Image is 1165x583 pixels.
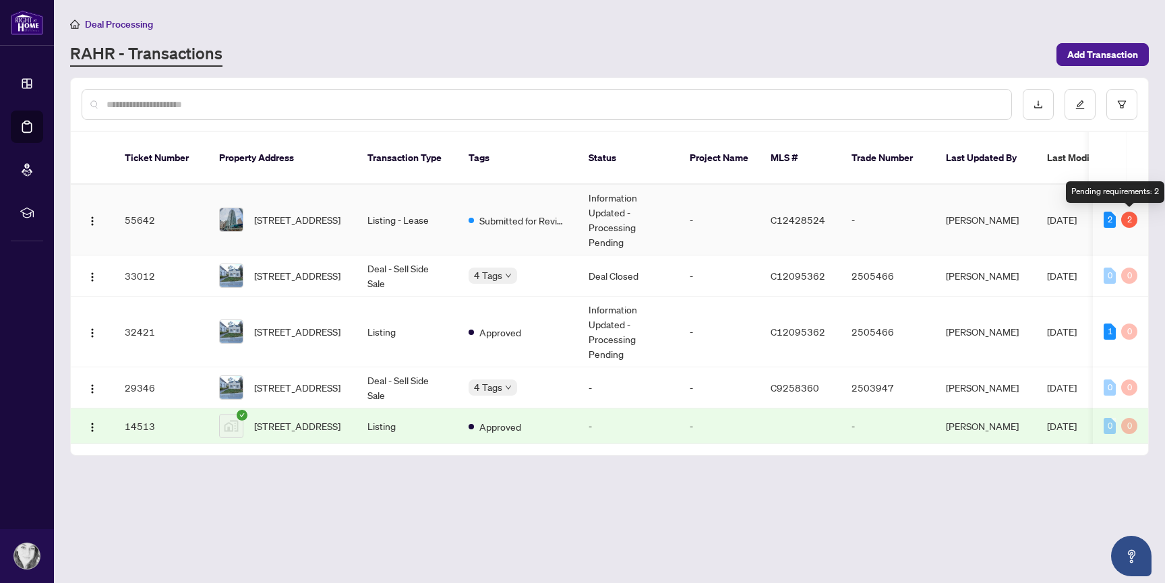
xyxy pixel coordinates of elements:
[841,132,935,185] th: Trade Number
[1121,379,1137,396] div: 0
[82,415,103,437] button: Logo
[254,268,340,283] span: [STREET_ADDRESS]
[771,381,819,394] span: C9258360
[1117,100,1127,109] span: filter
[1047,420,1077,432] span: [DATE]
[82,377,103,398] button: Logo
[578,132,679,185] th: Status
[679,255,760,297] td: -
[114,185,208,255] td: 55642
[82,265,103,286] button: Logo
[1121,212,1137,228] div: 2
[87,216,98,226] img: Logo
[208,132,357,185] th: Property Address
[70,20,80,29] span: home
[505,384,512,391] span: down
[1104,324,1116,340] div: 1
[578,255,679,297] td: Deal Closed
[82,209,103,231] button: Logo
[357,132,458,185] th: Transaction Type
[1104,379,1116,396] div: 0
[220,320,243,343] img: thumbnail-img
[114,408,208,444] td: 14513
[220,264,243,287] img: thumbnail-img
[935,408,1036,444] td: [PERSON_NAME]
[357,367,458,408] td: Deal - Sell Side Sale
[760,132,841,185] th: MLS #
[1047,214,1077,226] span: [DATE]
[1111,536,1152,576] button: Open asap
[679,185,760,255] td: -
[114,297,208,367] td: 32421
[114,367,208,408] td: 29346
[1047,326,1077,338] span: [DATE]
[357,297,458,367] td: Listing
[1106,89,1137,120] button: filter
[1036,132,1158,185] th: Last Modified Date
[87,272,98,282] img: Logo
[679,408,760,444] td: -
[935,255,1036,297] td: [PERSON_NAME]
[1104,268,1116,284] div: 0
[87,383,98,394] img: Logo
[85,18,153,30] span: Deal Processing
[254,380,340,395] span: [STREET_ADDRESS]
[1066,181,1164,203] div: Pending requirements: 2
[237,410,247,421] span: check-circle
[14,543,40,569] img: Profile Icon
[479,213,567,228] span: Submitted for Review
[935,367,1036,408] td: [PERSON_NAME]
[771,214,825,226] span: C12428524
[1121,324,1137,340] div: 0
[458,132,578,185] th: Tags
[771,270,825,282] span: C12095362
[11,10,43,35] img: logo
[1104,212,1116,228] div: 2
[578,408,679,444] td: -
[505,272,512,279] span: down
[220,415,243,437] img: thumbnail-img
[357,408,458,444] td: Listing
[578,367,679,408] td: -
[1104,418,1116,434] div: 0
[1121,418,1137,434] div: 0
[114,255,208,297] td: 33012
[679,367,760,408] td: -
[841,185,935,255] td: -
[1023,89,1054,120] button: download
[1034,100,1043,109] span: download
[1067,44,1138,65] span: Add Transaction
[474,268,502,283] span: 4 Tags
[87,422,98,433] img: Logo
[357,185,458,255] td: Listing - Lease
[254,419,340,433] span: [STREET_ADDRESS]
[578,297,679,367] td: Information Updated - Processing Pending
[254,212,340,227] span: [STREET_ADDRESS]
[578,185,679,255] td: Information Updated - Processing Pending
[679,297,760,367] td: -
[771,326,825,338] span: C12095362
[1047,270,1077,282] span: [DATE]
[935,132,1036,185] th: Last Updated By
[1075,100,1085,109] span: edit
[1056,43,1149,66] button: Add Transaction
[82,321,103,342] button: Logo
[841,297,935,367] td: 2505466
[935,297,1036,367] td: [PERSON_NAME]
[70,42,222,67] a: RAHR - Transactions
[87,328,98,338] img: Logo
[1121,268,1137,284] div: 0
[679,132,760,185] th: Project Name
[841,408,935,444] td: -
[254,324,340,339] span: [STREET_ADDRESS]
[220,376,243,399] img: thumbnail-img
[935,185,1036,255] td: [PERSON_NAME]
[841,367,935,408] td: 2503947
[841,255,935,297] td: 2505466
[1047,381,1077,394] span: [DATE]
[357,255,458,297] td: Deal - Sell Side Sale
[1065,89,1096,120] button: edit
[1047,150,1129,165] span: Last Modified Date
[114,132,208,185] th: Ticket Number
[220,208,243,231] img: thumbnail-img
